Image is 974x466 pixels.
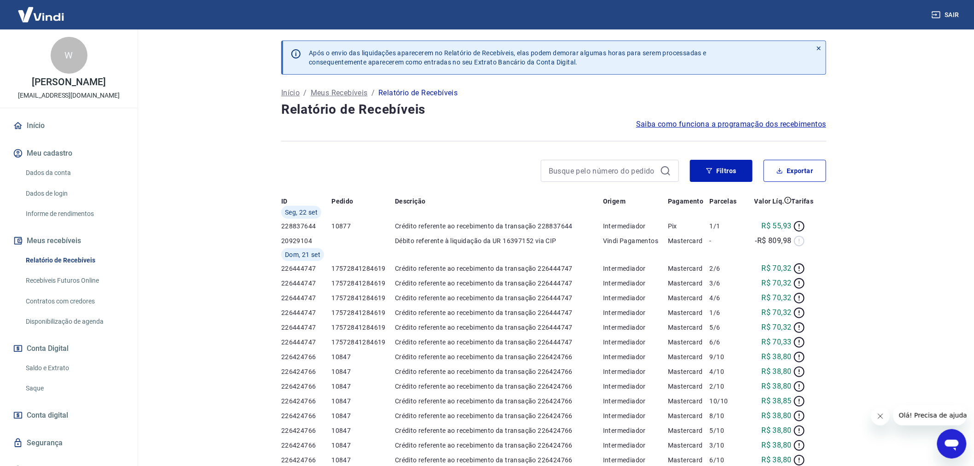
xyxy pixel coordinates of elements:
p: Pagamento [668,197,704,206]
p: 17572841284619 [331,323,395,332]
p: R$ 70,32 [762,278,792,289]
p: Mastercard [668,338,710,347]
p: Origem [603,197,626,206]
p: 17572841284619 [331,279,395,288]
p: Mastercard [668,382,710,391]
p: R$ 38,85 [762,396,792,407]
img: Vindi [11,0,71,29]
p: - [710,236,742,245]
button: Filtros [690,160,753,182]
p: 10847 [331,352,395,361]
p: 10847 [331,455,395,465]
p: Valor Líq. [754,197,784,206]
a: Dados de login [22,184,127,203]
p: Crédito referente ao recebimento da transação 226424766 [395,382,603,391]
p: Crédito referente ao recebimento da transação 226444747 [395,264,603,273]
p: Crédito referente ao recebimento da transação 226424766 [395,352,603,361]
p: Vindi Pagamentos [603,236,668,245]
p: R$ 38,80 [762,454,792,466]
p: 10877 [331,221,395,231]
p: 10/10 [710,396,742,406]
p: 6/10 [710,455,742,465]
p: R$ 38,80 [762,425,792,436]
p: 226424766 [281,382,331,391]
a: Saldo e Extrato [22,359,127,378]
p: 2/6 [710,264,742,273]
button: Sair [930,6,963,23]
p: 226444747 [281,279,331,288]
p: Parcelas [710,197,737,206]
p: 10847 [331,411,395,420]
p: -R$ 809,98 [755,235,792,246]
p: Intermediador [603,367,668,376]
p: Intermediador [603,293,668,303]
p: Intermediador [603,426,668,435]
p: R$ 38,80 [762,381,792,392]
p: [EMAIL_ADDRESS][DOMAIN_NAME] [18,91,120,100]
p: R$ 70,32 [762,292,792,303]
p: 226424766 [281,396,331,406]
p: 226444747 [281,323,331,332]
button: Meu cadastro [11,143,127,163]
h4: Relatório de Recebíveis [281,100,826,119]
p: 10847 [331,367,395,376]
p: Mastercard [668,367,710,376]
a: Saiba como funciona a programação dos recebimentos [636,119,826,130]
a: Saque [22,379,127,398]
p: 4/6 [710,293,742,303]
p: Intermediador [603,382,668,391]
p: 226424766 [281,455,331,465]
p: Intermediador [603,221,668,231]
p: Pedido [331,197,353,206]
p: 10847 [331,426,395,435]
p: Crédito referente ao recebimento da transação 226424766 [395,396,603,406]
iframe: Botão para abrir a janela de mensagens [937,429,967,459]
p: 4/10 [710,367,742,376]
button: Exportar [764,160,826,182]
p: 10847 [331,382,395,391]
p: R$ 38,80 [762,410,792,421]
p: Intermediador [603,455,668,465]
button: Conta Digital [11,338,127,359]
p: Intermediador [603,352,668,361]
p: 10847 [331,441,395,450]
p: 226444747 [281,338,331,347]
p: 1/1 [710,221,742,231]
p: Intermediador [603,396,668,406]
p: Mastercard [668,279,710,288]
p: Débito referente à liquidação da UR 16397152 via CIP [395,236,603,245]
span: Seg, 22 set [285,208,318,217]
p: R$ 38,80 [762,440,792,451]
iframe: Mensagem da empresa [893,405,967,425]
p: R$ 55,93 [762,221,792,232]
p: / [303,87,307,99]
p: Intermediador [603,264,668,273]
a: Conta digital [11,405,127,425]
a: Início [281,87,300,99]
p: Mastercard [668,411,710,420]
p: Mastercard [668,236,710,245]
p: Crédito referente ao recebimento da transação 226424766 [395,426,603,435]
a: Segurança [11,433,127,453]
a: Disponibilização de agenda [22,312,127,331]
p: Relatório de Recebíveis [378,87,458,99]
a: Relatório de Recebíveis [22,251,127,270]
p: Crédito referente ao recebimento da transação 226444747 [395,338,603,347]
p: Meus Recebíveis [311,87,368,99]
input: Busque pelo número do pedido [549,164,656,178]
p: 226444747 [281,308,331,317]
p: 17572841284619 [331,264,395,273]
p: Tarifas [792,197,814,206]
p: 5/10 [710,426,742,435]
p: 226424766 [281,352,331,361]
p: [PERSON_NAME] [32,77,105,87]
p: Mastercard [668,323,710,332]
a: Contratos com credores [22,292,127,311]
p: Crédito referente ao recebimento da transação 228837644 [395,221,603,231]
p: 9/10 [710,352,742,361]
p: R$ 70,32 [762,263,792,274]
p: 1/6 [710,308,742,317]
p: R$ 38,80 [762,351,792,362]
